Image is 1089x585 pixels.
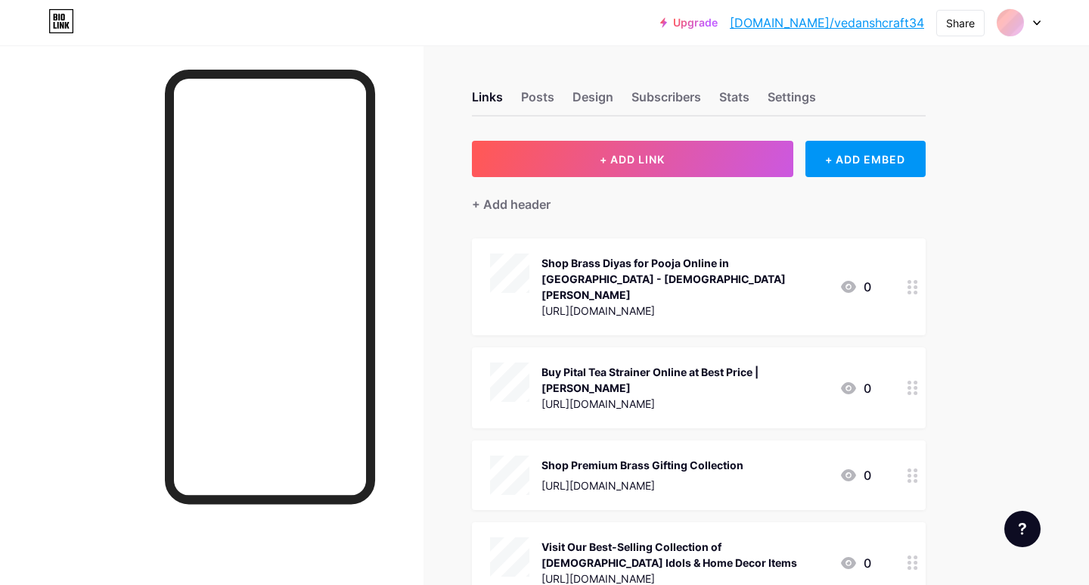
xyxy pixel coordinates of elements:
[541,303,827,319] div: [URL][DOMAIN_NAME]
[541,364,827,396] div: Buy Pital Tea Strainer Online at Best Price | [PERSON_NAME]
[839,466,871,484] div: 0
[572,88,613,115] div: Design
[521,88,554,115] div: Posts
[631,88,701,115] div: Subscribers
[472,141,793,177] button: + ADD LINK
[660,17,718,29] a: Upgrade
[719,88,749,115] div: Stats
[541,457,743,473] div: Shop Premium Brass Gifting Collection
[805,141,926,177] div: + ADD EMBED
[839,278,871,296] div: 0
[541,478,743,493] div: [URL][DOMAIN_NAME]
[839,379,871,397] div: 0
[730,14,924,32] a: [DOMAIN_NAME]/vedanshcraft34
[541,396,827,412] div: [URL][DOMAIN_NAME]
[541,539,827,571] div: Visit Our Best-Selling Collection of [DEMOGRAPHIC_DATA] Idols & Home Decor Items
[768,88,816,115] div: Settings
[541,255,827,303] div: Shop Brass Diyas for Pooja Online in [GEOGRAPHIC_DATA] - [DEMOGRAPHIC_DATA][PERSON_NAME]
[472,195,551,213] div: + Add header
[472,88,503,115] div: Links
[839,554,871,572] div: 0
[946,15,975,31] div: Share
[600,153,665,166] span: + ADD LINK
